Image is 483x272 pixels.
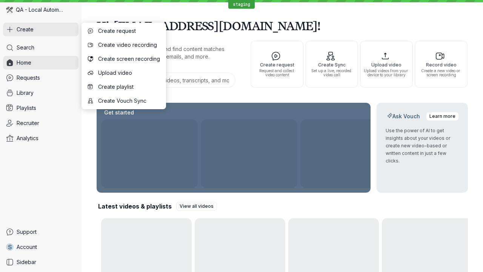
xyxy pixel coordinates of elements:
[3,101,78,115] a: Playlists
[3,56,78,70] a: Home
[6,6,13,13] img: QA - Local Automation avatar
[363,62,409,67] span: Upload video
[83,94,165,108] button: Create Vouch Sync
[16,6,64,14] span: QA - Local Automation
[98,69,160,77] span: Upload video
[3,131,78,145] a: Analytics
[17,258,36,266] span: Sidebar
[97,45,237,60] p: Search for any keywords and find content matches through transcriptions, user emails, and more.
[3,71,78,85] a: Requests
[251,41,303,88] button: Create requestRequest and collect video content
[83,52,165,66] button: Create screen recording
[97,15,468,36] h1: Hi, [EMAIL_ADDRESS][DOMAIN_NAME]!
[17,119,39,127] span: Recruiter
[426,112,459,121] a: Learn more
[17,228,37,236] span: Support
[98,27,160,35] span: Create request
[17,134,38,142] span: Analytics
[17,104,36,112] span: Playlists
[309,62,355,67] span: Create Sync
[3,41,78,54] a: Search
[3,255,78,269] a: Sidebar
[17,89,34,97] span: Library
[363,69,409,77] span: Upload videos from your device to your library
[83,80,165,94] button: Create playlist
[309,69,355,77] span: Set up a live, recorded video call
[418,69,464,77] span: Create a new video or screen recording
[98,55,160,63] span: Create screen recording
[386,127,459,165] p: Use the power of AI to get insights about your videos or create new video-based or written conten...
[254,62,300,67] span: Create request
[429,113,455,120] span: Learn more
[254,69,300,77] span: Request and collect video content
[3,116,78,130] a: Recruiter
[360,41,413,88] button: Upload videoUpload videos from your device to your library
[3,86,78,100] a: Library
[98,83,160,91] span: Create playlist
[305,41,358,88] button: Create SyncSet up a live, recorded video call
[98,97,160,105] span: Create Vouch Sync
[98,41,160,49] span: Create video recording
[17,74,40,82] span: Requests
[3,23,78,36] button: Create
[3,240,78,254] a: sAccount
[83,66,165,80] button: Upload video
[17,243,37,251] span: Account
[83,38,165,52] button: Create video recording
[17,44,34,51] span: Search
[83,24,165,38] button: Create request
[8,243,12,251] span: s
[98,202,172,210] h2: Latest videos & playlists
[176,202,217,211] a: View all videos
[3,3,78,17] div: QA - Local Automation
[17,59,31,66] span: Home
[180,202,214,210] span: View all videos
[17,26,34,33] span: Create
[418,62,464,67] span: Record video
[103,109,135,116] h2: Get started
[386,113,421,120] h2: Ask Vouch
[415,41,468,88] button: Record videoCreate a new video or screen recording
[3,225,78,239] a: Support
